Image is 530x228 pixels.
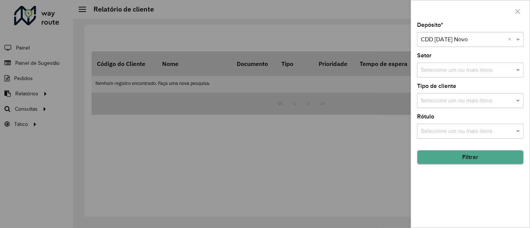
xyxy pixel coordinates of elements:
[508,35,514,44] span: Clear all
[417,51,432,60] label: Setor
[417,82,456,91] label: Tipo de cliente
[417,20,443,29] label: Depósito
[417,112,434,121] label: Rótulo
[417,150,524,164] button: Filtrar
